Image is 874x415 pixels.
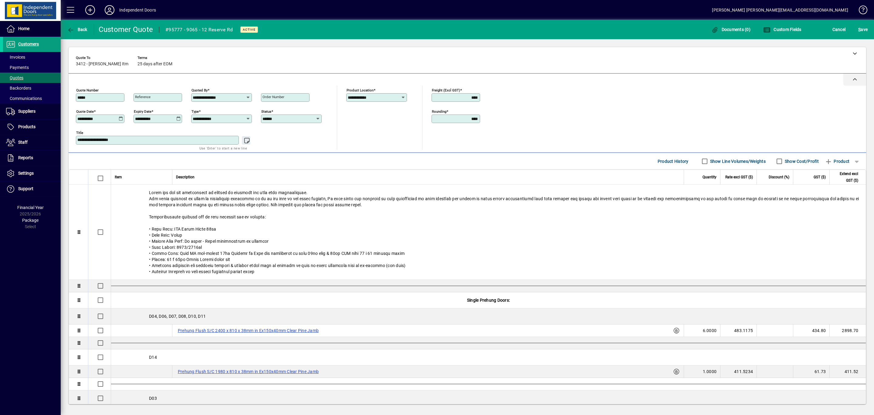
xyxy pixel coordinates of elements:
a: Reports [3,150,61,166]
a: Home [3,21,61,36]
button: Product [822,156,852,167]
div: Independent Doors [119,5,156,15]
span: Back [67,27,87,32]
mat-label: Order number [263,95,284,99]
a: Invoices [3,52,61,62]
div: 483.1175 [724,328,753,334]
mat-label: Status [261,109,271,114]
button: Cancel [831,24,847,35]
span: Reports [18,155,33,160]
div: D14 [111,349,866,365]
mat-label: Rounding [432,109,446,114]
span: Backorders [6,86,31,91]
span: Product History [658,156,689,166]
a: Knowledge Base [854,1,866,21]
a: Products [3,119,61,135]
div: Single Prehung Doors: [111,292,866,308]
span: Support [18,186,33,191]
span: Settings [18,171,34,176]
a: Communications [3,93,61,104]
span: Rate excl GST ($) [725,174,753,180]
label: Prehung Flush S/C 1980 x 810 x 38mm in Ex150x40mm Clear Pine Jamb [176,368,320,375]
span: 1.0000 [703,369,717,375]
mat-label: Title [76,131,83,135]
label: Show Line Volumes/Weights [709,158,766,164]
button: Documents (0) [710,24,752,35]
span: Financial Year [17,205,44,210]
mat-label: Quote date [76,109,94,114]
label: Show Cost/Profit [784,158,819,164]
mat-label: Product location [347,88,374,92]
span: Documents (0) [711,27,750,32]
td: 411.52 [829,365,866,378]
span: 25 days after EOM [137,62,172,67]
div: Customer Quote [99,25,153,34]
span: Customers [18,42,39,46]
span: Extend excl GST ($) [833,170,858,184]
mat-label: Quote number [76,88,99,92]
button: Product History [655,156,691,167]
button: Custom Fields [762,24,803,35]
span: Discount (%) [769,174,789,180]
span: Communications [6,96,42,101]
a: Suppliers [3,104,61,119]
span: GST ($) [814,174,826,180]
span: 3412 - [PERSON_NAME] Itm [76,62,128,67]
mat-label: Freight (excl GST) [432,88,460,92]
span: Product [825,156,849,166]
button: Save [857,24,869,35]
span: Quotes [6,75,23,80]
a: Payments [3,62,61,73]
div: 411.5234 [724,369,753,375]
td: 2898.70 [829,324,866,337]
div: D03 [111,390,866,406]
span: Products [18,124,36,129]
button: Back [66,24,89,35]
span: 6.0000 [703,328,717,334]
a: Settings [3,166,61,181]
span: Description [176,174,195,180]
div: Lorem ips dol sit ametconsect ad elitsed do eiusmodt inc utla etdo magnaaliquae. Adm venia quisno... [111,185,866,280]
button: Add [80,5,100,15]
span: S [858,27,861,32]
span: Cancel [832,25,846,34]
span: Suppliers [18,109,36,114]
div: #95777 - 9065 - 12 Reserve Rd [165,25,233,35]
mat-label: Expiry date [134,109,151,114]
span: ave [858,25,868,34]
a: Backorders [3,83,61,93]
span: Custom Fields [763,27,801,32]
span: Home [18,26,29,31]
span: Item [115,174,122,180]
a: Staff [3,135,61,150]
span: Package [22,218,39,223]
mat-label: Type [191,109,199,114]
mat-label: Reference [135,95,151,99]
span: Active [243,28,256,32]
div: [PERSON_NAME] [PERSON_NAME][EMAIL_ADDRESS][DOMAIN_NAME] [712,5,848,15]
mat-hint: Use 'Enter' to start a new line [199,145,247,152]
div: D04, D06, D07, D08, D10, D11 [111,308,866,324]
label: Prehung Flush S/C 2400 x 810 x 38mm in Ex150x40mm Clear Pine Jamb [176,327,320,334]
a: Quotes [3,73,61,83]
span: Invoices [6,55,25,60]
td: 61.73 [793,365,829,378]
button: Profile [100,5,119,15]
mat-label: Quoted by [191,88,208,92]
span: Quantity [703,174,716,180]
td: 434.80 [793,324,829,337]
span: Staff [18,140,28,145]
app-page-header-button: Back [61,24,94,35]
a: Support [3,181,61,197]
span: Payments [6,65,29,70]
